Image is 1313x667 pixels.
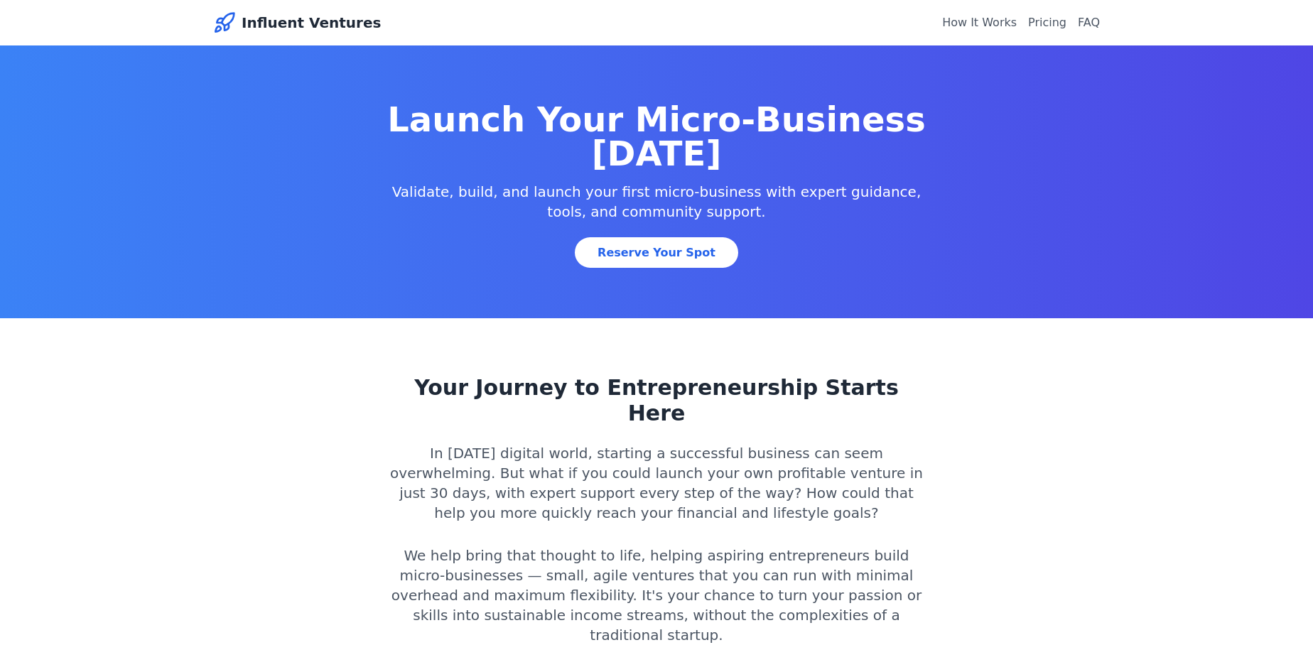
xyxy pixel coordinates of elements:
[242,13,381,33] span: Influent Ventures
[1028,16,1066,29] a: Pricing
[384,443,929,523] p: In [DATE] digital world, starting a successful business can seem overwhelming. But what if you co...
[1078,16,1100,29] a: FAQ
[942,16,1017,29] a: How It Works
[384,546,929,645] p: We help bring that thought to life, helping aspiring entrepreneurs build micro-businesses — small...
[384,102,929,170] h1: Launch Your Micro-Business [DATE]
[384,182,929,222] p: Validate, build, and launch your first micro-business with expert guidance, tools, and community ...
[575,237,738,268] a: Reserve Your Spot
[384,375,929,426] h2: Your Journey to Entrepreneurship Starts Here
